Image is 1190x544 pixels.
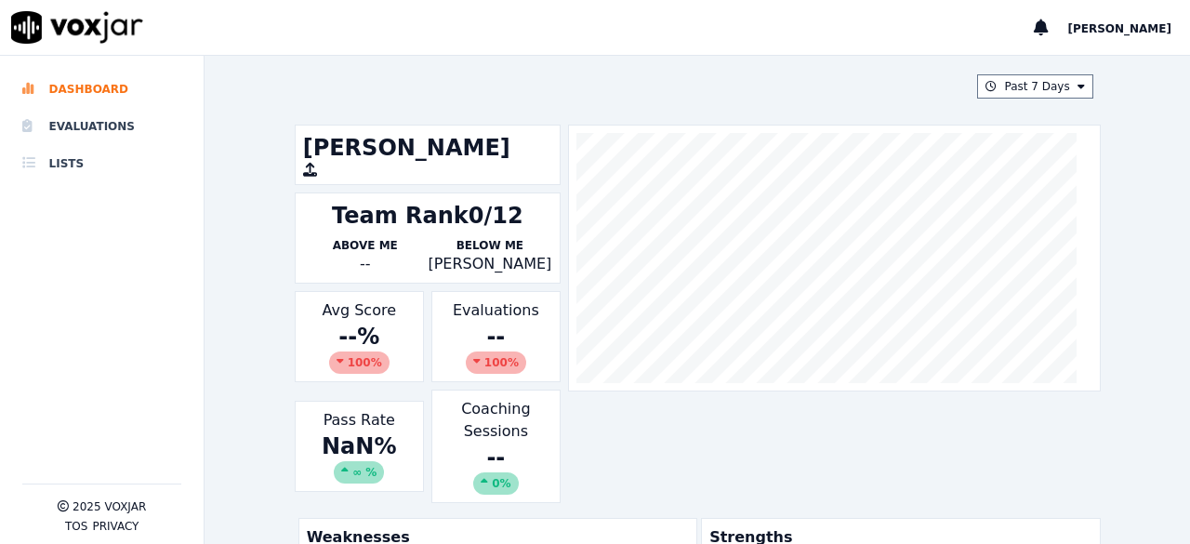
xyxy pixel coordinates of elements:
[92,519,139,534] button: Privacy
[303,238,428,253] p: Above Me
[22,108,181,145] a: Evaluations
[1067,22,1171,35] span: [PERSON_NAME]
[73,499,146,514] p: 2025 Voxjar
[303,133,552,163] h1: [PERSON_NAME]
[329,352,390,374] div: 100 %
[303,253,428,275] div: --
[303,431,416,484] div: NaN %
[22,71,181,108] a: Dashboard
[440,443,552,495] div: --
[431,390,561,503] div: Coaching Sessions
[1067,17,1190,39] button: [PERSON_NAME]
[295,401,424,492] div: Pass Rate
[440,322,552,374] div: --
[473,472,518,495] div: 0%
[303,322,416,374] div: -- %
[428,253,552,275] p: [PERSON_NAME]
[466,352,526,374] div: 100 %
[22,145,181,182] a: Lists
[977,74,1092,99] button: Past 7 Days
[65,519,87,534] button: TOS
[428,238,552,253] p: Below Me
[11,11,143,44] img: voxjar logo
[332,201,523,231] div: Team Rank 0/12
[431,291,561,382] div: Evaluations
[295,291,424,382] div: Avg Score
[334,461,384,484] div: ∞ %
